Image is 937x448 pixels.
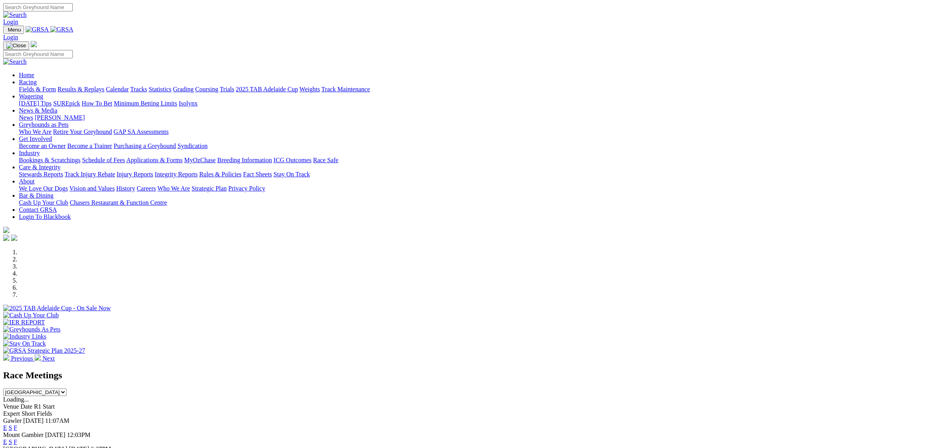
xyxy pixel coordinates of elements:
a: Contact GRSA [19,206,57,213]
div: Wagering [19,100,934,107]
a: Login To Blackbook [19,213,71,220]
a: We Love Our Dogs [19,185,68,192]
a: Bar & Dining [19,192,54,199]
img: chevron-right-pager-white.svg [35,354,41,361]
span: Mount Gambier [3,431,44,438]
img: logo-grsa-white.png [3,227,9,233]
a: News [19,114,33,121]
a: GAP SA Assessments [114,128,169,135]
a: History [116,185,135,192]
div: Care & Integrity [19,171,934,178]
span: Short [22,410,35,417]
span: Previous [11,355,33,362]
a: Careers [137,185,156,192]
input: Search [3,50,73,58]
img: Search [3,58,27,65]
a: News & Media [19,107,57,114]
a: Grading [173,86,194,93]
img: Industry Links [3,333,46,340]
a: Previous [3,355,35,362]
img: twitter.svg [11,235,17,241]
a: Next [35,355,55,362]
a: Login [3,19,18,25]
input: Search [3,3,73,11]
a: SUREpick [53,100,80,107]
span: 12:03PM [67,431,91,438]
span: Venue [3,403,19,410]
a: Schedule of Fees [82,157,125,163]
span: Next [43,355,55,362]
a: Chasers Restaurant & Function Centre [70,199,167,206]
img: Close [6,43,26,49]
a: Privacy Policy [228,185,265,192]
a: Applications & Forms [126,157,183,163]
a: ICG Outcomes [274,157,311,163]
img: chevron-left-pager-white.svg [3,354,9,361]
a: Fact Sheets [243,171,272,178]
a: Calendar [106,86,129,93]
a: Track Injury Rebate [65,171,115,178]
span: 11:07AM [45,417,70,424]
div: News & Media [19,114,934,121]
a: How To Bet [82,100,113,107]
button: Toggle navigation [3,41,29,50]
span: Menu [8,27,21,33]
a: [DATE] Tips [19,100,52,107]
a: Stay On Track [274,171,310,178]
a: MyOzChase [184,157,216,163]
a: E [3,424,7,431]
img: GRSA [50,26,74,33]
img: Greyhounds As Pets [3,326,61,333]
a: Track Maintenance [322,86,370,93]
img: Cash Up Your Club [3,312,59,319]
a: Home [19,72,34,78]
a: Bookings & Scratchings [19,157,80,163]
img: Search [3,11,27,19]
button: Toggle navigation [3,26,24,34]
a: Fields & Form [19,86,56,93]
a: Industry [19,150,40,156]
a: 2025 TAB Adelaide Cup [236,86,298,93]
a: Weights [299,86,320,93]
img: facebook.svg [3,235,9,241]
a: Racing [19,79,37,85]
a: Retire Your Greyhound [53,128,112,135]
a: Wagering [19,93,43,100]
a: Coursing [195,86,218,93]
a: Greyhounds as Pets [19,121,68,128]
a: F [14,439,17,445]
img: Stay On Track [3,340,46,347]
div: Greyhounds as Pets [19,128,934,135]
a: Rules & Policies [199,171,242,178]
a: Who We Are [19,128,52,135]
a: Syndication [177,143,207,149]
a: Tracks [130,86,147,93]
span: [DATE] [45,431,66,438]
img: logo-grsa-white.png [31,41,37,47]
span: Fields [37,410,52,417]
a: Get Involved [19,135,52,142]
a: S [9,439,12,445]
a: Injury Reports [116,171,153,178]
div: Bar & Dining [19,199,934,206]
a: [PERSON_NAME] [35,114,85,121]
h2: Race Meetings [3,370,934,381]
a: Purchasing a Greyhound [114,143,176,149]
a: E [3,439,7,445]
img: GRSA Strategic Plan 2025-27 [3,347,85,354]
div: Industry [19,157,934,164]
a: Become an Owner [19,143,66,149]
a: Results & Replays [57,86,104,93]
div: About [19,185,934,192]
span: Date [20,403,32,410]
span: Loading... [3,396,29,403]
span: Gawler [3,417,22,424]
a: Statistics [149,86,172,93]
img: 2025 TAB Adelaide Cup - On Sale Now [3,305,111,312]
a: About [19,178,35,185]
a: Become a Trainer [67,143,112,149]
a: Trials [220,86,234,93]
div: Racing [19,86,934,93]
a: Strategic Plan [192,185,227,192]
a: Who We Are [157,185,190,192]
